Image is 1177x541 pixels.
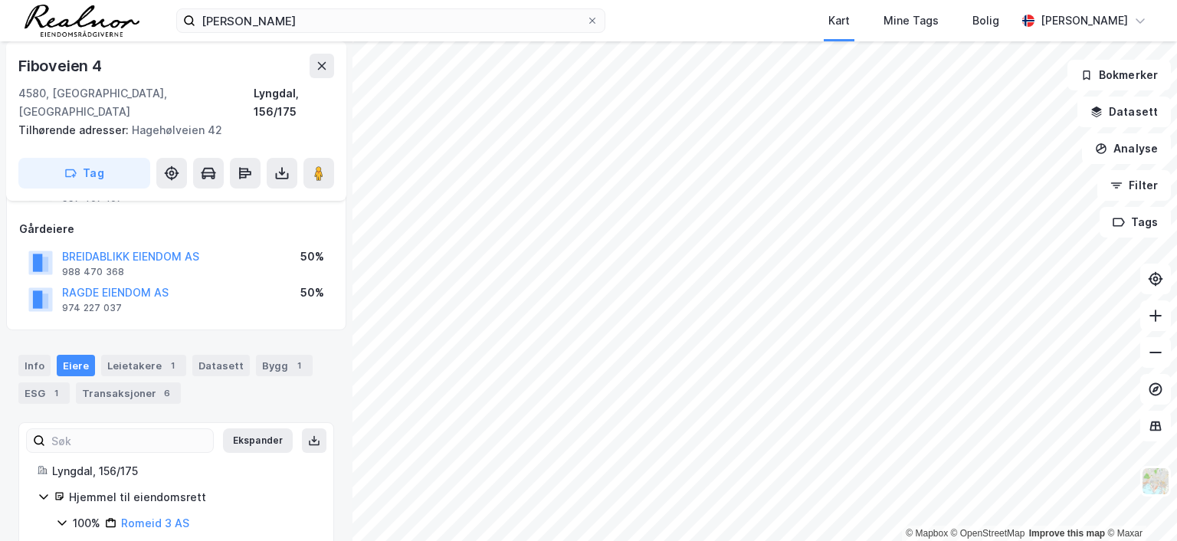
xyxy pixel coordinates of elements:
[951,528,1025,539] a: OpenStreetMap
[57,355,95,376] div: Eiere
[1041,11,1128,30] div: [PERSON_NAME]
[972,11,999,30] div: Bolig
[18,84,254,121] div: 4580, [GEOGRAPHIC_DATA], [GEOGRAPHIC_DATA]
[1067,60,1171,90] button: Bokmerker
[300,248,324,266] div: 50%
[1097,170,1171,201] button: Filter
[18,121,322,139] div: Hagehølveien 42
[223,428,293,453] button: Ekspander
[18,123,132,136] span: Tilhørende adresser:
[18,382,70,404] div: ESG
[18,54,105,78] div: Fiboveien 4
[165,358,180,373] div: 1
[906,528,948,539] a: Mapbox
[69,488,315,507] div: Hjemmel til eiendomsrett
[195,9,586,32] input: Søk på adresse, matrikkel, gårdeiere, leietakere eller personer
[884,11,939,30] div: Mine Tags
[73,514,100,533] div: 100%
[52,462,315,480] div: Lyngdal, 156/175
[62,266,124,278] div: 988 470 368
[1100,467,1177,541] iframe: Chat Widget
[1100,467,1177,541] div: Kontrollprogram for chat
[300,284,324,302] div: 50%
[18,158,150,189] button: Tag
[254,84,334,121] div: Lyngdal, 156/175
[1082,133,1171,164] button: Analyse
[18,355,51,376] div: Info
[1100,207,1171,238] button: Tags
[159,385,175,401] div: 6
[256,355,313,376] div: Bygg
[192,355,250,376] div: Datasett
[25,5,139,37] img: realnor-logo.934646d98de889bb5806.png
[19,220,333,238] div: Gårdeiere
[291,358,307,373] div: 1
[828,11,850,30] div: Kart
[45,429,213,452] input: Søk
[48,385,64,401] div: 1
[76,382,181,404] div: Transaksjoner
[1077,97,1171,127] button: Datasett
[101,355,186,376] div: Leietakere
[121,516,189,530] a: Romeid 3 AS
[1029,528,1105,539] a: Improve this map
[1141,467,1170,496] img: Z
[62,302,122,314] div: 974 227 037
